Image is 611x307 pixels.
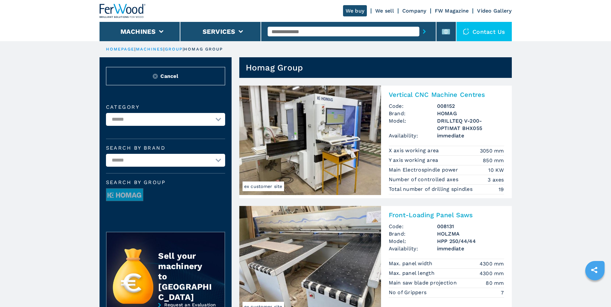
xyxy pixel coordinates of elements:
button: Services [203,28,235,35]
div: Contact us [456,22,512,41]
h3: 008131 [437,223,504,230]
em: 4300 mm [480,260,504,267]
h2: Vertical CNC Machine Centres [389,91,504,98]
label: Category [106,105,225,110]
a: HOMEPAGE [106,47,135,51]
span: Model: [389,237,437,245]
em: 3050 mm [480,147,504,154]
p: Max. panel length [389,270,436,277]
p: X axis working area [389,147,441,154]
a: Vertical CNC Machine Centres HOMAG DRILLTEQ V-200-OPTIMAT BHX055ex customer siteVertical CNC Mach... [239,86,512,198]
span: Brand: [389,110,437,117]
img: Contact us [463,28,469,35]
a: FW Magazine [435,8,469,14]
p: Y axis working area [389,157,440,164]
span: immediate [437,132,504,139]
span: Code: [389,223,437,230]
em: 850 mm [483,157,504,164]
a: Company [402,8,426,14]
a: machines [136,47,164,51]
span: Model: [389,117,437,132]
em: 4300 mm [480,270,504,277]
a: Video Gallery [477,8,511,14]
span: | [163,47,165,51]
div: Sell your machinery to [GEOGRAPHIC_DATA] [158,251,212,302]
span: | [183,47,184,51]
h1: Homag Group [246,62,303,73]
a: We buy [343,5,367,16]
iframe: Chat [584,278,606,302]
em: 10 KW [488,166,504,174]
span: immediate [437,245,504,252]
h3: DRILLTEQ V-200-OPTIMAT BHX055 [437,117,504,132]
em: 3 axes [488,176,504,183]
h3: HOMAG [437,110,504,117]
label: Search by brand [106,145,225,151]
p: Main saw blade projection [389,279,459,286]
a: We sell [375,8,394,14]
span: Cancel [160,72,178,80]
button: Machines [120,28,156,35]
em: 7 [501,289,504,296]
h2: Front-Loading Panel Saws [389,211,504,219]
p: Number of controlled axes [389,176,460,183]
span: Code: [389,102,437,110]
span: ex customer site [243,181,284,191]
img: Vertical CNC Machine Centres HOMAG DRILLTEQ V-200-OPTIMAT BHX055 [239,86,381,195]
p: Main Electrospindle power [389,166,460,173]
span: | [134,47,136,51]
h3: HPP 250/44/44 [437,237,504,245]
p: No of Grippers [389,289,428,296]
span: Search by group [106,180,225,185]
span: Brand: [389,230,437,237]
h3: 008152 [437,102,504,110]
em: 80 mm [486,279,504,287]
button: submit-button [419,24,429,39]
img: Reset [153,74,158,79]
img: image [106,189,143,201]
p: Total number of drilling spindles [389,186,474,193]
a: sharethis [586,262,602,278]
p: HOMAG GROUP [184,46,223,52]
h3: HOLZMA [437,230,504,237]
img: Ferwood [100,4,146,18]
p: Max. panel width [389,260,434,267]
button: ResetCancel [106,67,225,85]
a: group [165,47,183,51]
span: Availability: [389,132,437,139]
span: Availability: [389,245,437,252]
em: 19 [499,186,504,193]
